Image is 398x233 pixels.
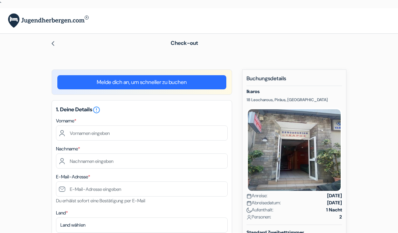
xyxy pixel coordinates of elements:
[247,89,342,94] h5: Ikaros
[247,192,267,199] span: Anreise:
[92,106,101,113] a: error_outline
[247,199,281,206] span: Abreisedatum:
[56,173,90,180] label: E-Mail-Adresse
[56,153,228,169] input: Nachnamen eingeben
[56,125,228,141] input: Vornamen eingeben
[50,41,56,46] img: left_arrow.svg
[247,75,342,86] h5: Buchungsdetails
[8,13,89,28] img: Jugendherbergen.com
[56,106,228,114] h5: 1. Deine Details
[247,194,252,199] img: calendar.svg
[171,39,198,47] span: Check-out
[56,145,80,152] label: Nachname
[247,97,342,103] p: 18 Leocharous, Piräus, [GEOGRAPHIC_DATA]
[247,206,274,213] span: Aufenthalt:
[339,213,342,221] strong: 2
[92,106,101,114] i: error_outline
[56,198,145,204] small: Du erhälst sofort eine Bestätigung per E-Mail
[247,213,271,221] span: Personen:
[247,201,252,206] img: calendar.svg
[56,209,68,216] label: Land
[247,215,252,220] img: user_icon.svg
[326,206,342,213] strong: 1 Nacht
[56,117,76,124] label: Vorname
[327,192,342,199] strong: [DATE]
[327,199,342,206] strong: [DATE]
[57,75,226,89] a: Melde dich an, um schneller zu buchen
[56,181,228,197] input: E-Mail-Adresse eingeben
[247,208,252,213] img: moon.svg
